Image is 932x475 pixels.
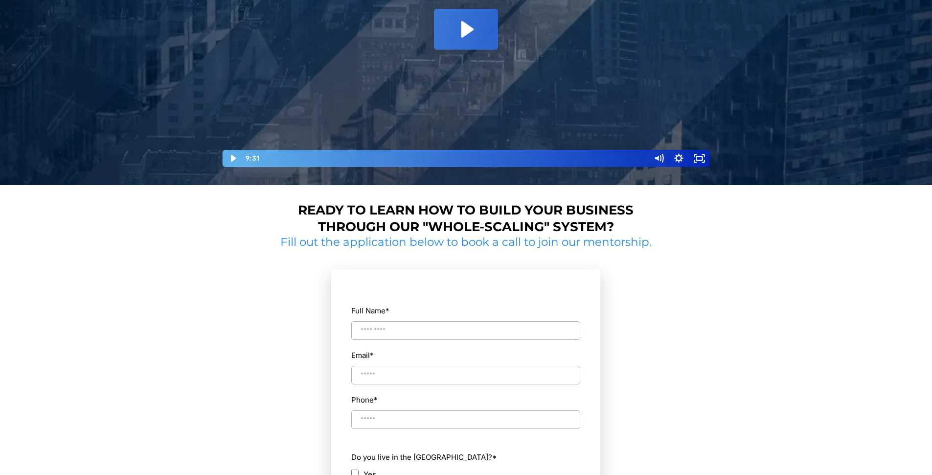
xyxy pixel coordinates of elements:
[351,349,374,362] label: Email
[351,451,580,464] label: Do you live in the [GEOGRAPHIC_DATA]?
[351,304,389,317] label: Full Name
[298,202,634,235] strong: Ready to learn how to build your business through our "whole-scaling" system?
[277,235,656,250] h2: Fill out the application below to book a call to join our mentorship.
[351,393,378,406] label: Phone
